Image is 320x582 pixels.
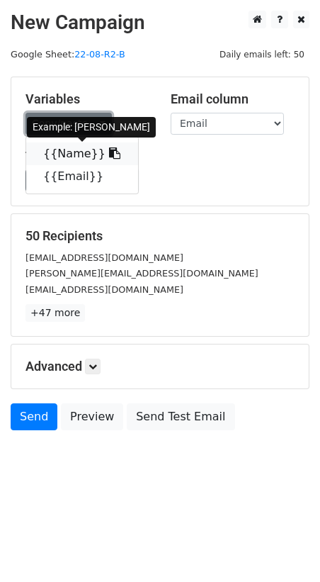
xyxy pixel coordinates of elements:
[215,47,309,62] span: Daily emails left: 50
[25,91,149,107] h5: Variables
[25,113,112,135] a: Copy/paste...
[25,228,295,244] h5: 50 Recipients
[25,359,295,374] h5: Advanced
[25,284,183,295] small: [EMAIL_ADDRESS][DOMAIN_NAME]
[26,165,138,188] a: {{Email}}
[11,11,309,35] h2: New Campaign
[11,49,125,60] small: Google Sheet:
[25,304,85,322] a: +47 more
[27,117,156,138] div: Example: [PERSON_NAME]
[171,91,295,107] h5: Email column
[61,403,123,430] a: Preview
[249,514,320,582] iframe: Chat Widget
[25,252,183,263] small: [EMAIL_ADDRESS][DOMAIN_NAME]
[26,142,138,165] a: {{Name}}
[127,403,234,430] a: Send Test Email
[25,268,258,279] small: [PERSON_NAME][EMAIL_ADDRESS][DOMAIN_NAME]
[74,49,125,60] a: 22-08-R2-B
[215,49,309,60] a: Daily emails left: 50
[11,403,57,430] a: Send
